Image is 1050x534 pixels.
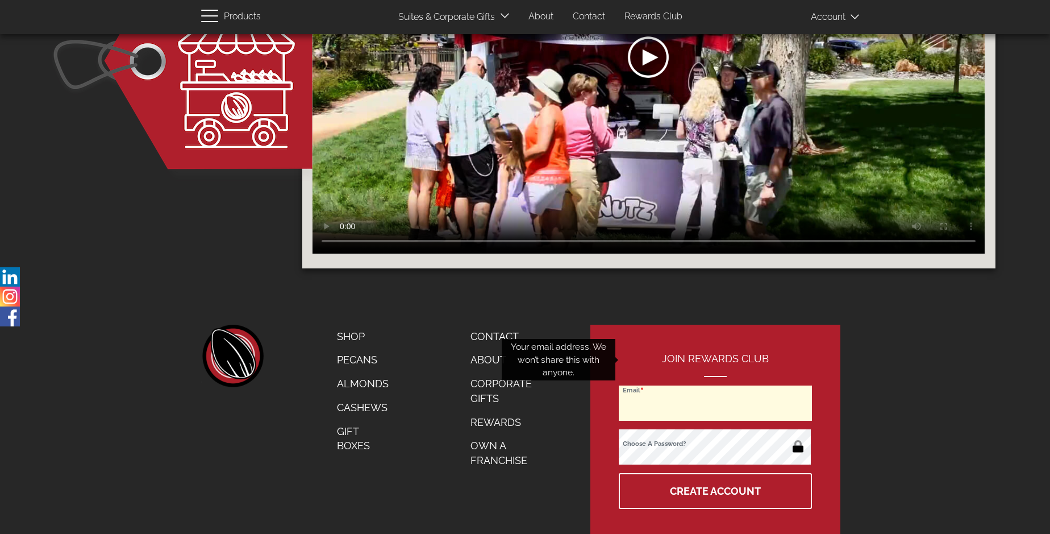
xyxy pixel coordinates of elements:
[462,434,554,472] a: Own a Franchise
[502,339,615,380] div: Your email address. We won’t share this with anyone.
[328,325,397,349] a: Shop
[619,353,812,377] h2: Join Rewards Club
[462,411,554,434] a: Rewards
[619,473,812,509] button: Create Account
[224,9,261,25] span: Products
[462,372,554,410] a: Corporate Gifts
[328,396,397,420] a: Cashews
[201,325,264,387] a: home
[462,348,554,372] a: About
[390,6,498,28] a: Suites & Corporate Gifts
[520,6,562,28] a: About
[328,372,397,396] a: Almonds
[462,325,554,349] a: Contact
[616,6,691,28] a: Rewards Club
[564,6,614,28] a: Contact
[328,348,397,372] a: Pecans
[619,386,812,421] input: Email
[328,420,397,458] a: Gift Boxes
